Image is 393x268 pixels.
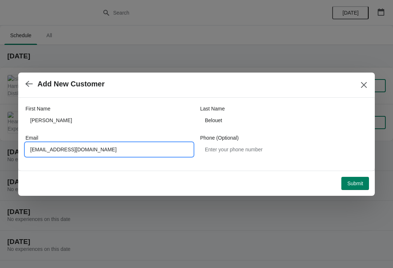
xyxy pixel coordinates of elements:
h2: Add New Customer [37,80,104,88]
button: Close [357,78,370,92]
span: Submit [347,180,363,186]
input: John [25,114,193,127]
label: Email [25,134,38,141]
input: Enter your phone number [200,143,368,156]
input: Smith [200,114,368,127]
label: First Name [25,105,50,112]
label: Last Name [200,105,225,112]
button: Submit [341,177,369,190]
input: Enter your email [25,143,193,156]
label: Phone (Optional) [200,134,239,141]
